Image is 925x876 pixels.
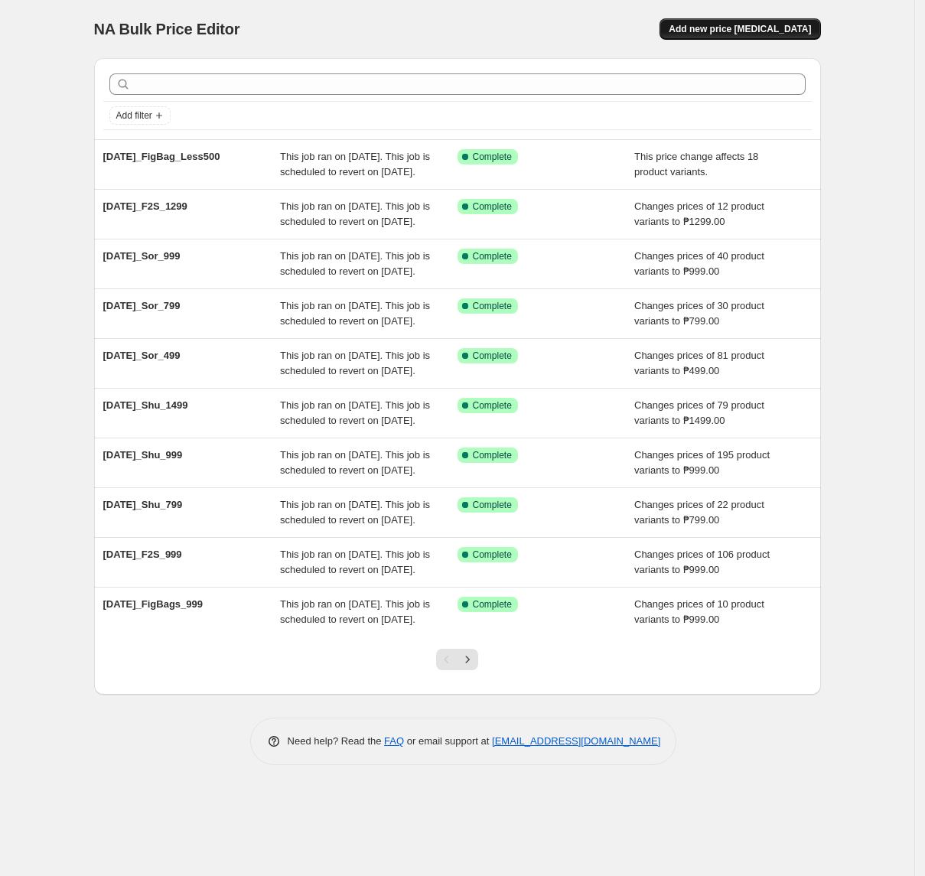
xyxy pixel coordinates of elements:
[436,649,478,670] nav: Pagination
[280,250,430,277] span: This job ran on [DATE]. This job is scheduled to revert on [DATE].
[473,350,512,362] span: Complete
[473,499,512,511] span: Complete
[116,109,152,122] span: Add filter
[103,598,204,610] span: [DATE]_FigBags_999
[634,449,770,476] span: Changes prices of 195 product variants to ₱999.00
[634,250,764,277] span: Changes prices of 40 product variants to ₱999.00
[634,200,764,227] span: Changes prices of 12 product variants to ₱1299.00
[280,350,430,376] span: This job ran on [DATE]. This job is scheduled to revert on [DATE].
[473,549,512,561] span: Complete
[288,735,385,747] span: Need help? Read the
[660,18,820,40] button: Add new price [MEDICAL_DATA]
[473,399,512,412] span: Complete
[473,200,512,213] span: Complete
[404,735,492,747] span: or email support at
[280,549,430,575] span: This job ran on [DATE]. This job is scheduled to revert on [DATE].
[103,449,183,461] span: [DATE]_Shu_999
[280,449,430,476] span: This job ran on [DATE]. This job is scheduled to revert on [DATE].
[280,499,430,526] span: This job ran on [DATE]. This job is scheduled to revert on [DATE].
[103,399,188,411] span: [DATE]_Shu_1499
[103,250,181,262] span: [DATE]_Sor_999
[634,350,764,376] span: Changes prices of 81 product variants to ₱499.00
[473,151,512,163] span: Complete
[634,499,764,526] span: Changes prices of 22 product variants to ₱799.00
[280,200,430,227] span: This job ran on [DATE]. This job is scheduled to revert on [DATE].
[473,250,512,262] span: Complete
[280,151,430,177] span: This job ran on [DATE]. This job is scheduled to revert on [DATE].
[492,735,660,747] a: [EMAIL_ADDRESS][DOMAIN_NAME]
[103,549,182,560] span: [DATE]_F2S_999
[634,598,764,625] span: Changes prices of 10 product variants to ₱999.00
[109,106,171,125] button: Add filter
[634,151,758,177] span: This price change affects 18 product variants.
[103,200,187,212] span: [DATE]_F2S_1299
[634,549,770,575] span: Changes prices of 106 product variants to ₱999.00
[280,300,430,327] span: This job ran on [DATE]. This job is scheduled to revert on [DATE].
[94,21,240,37] span: NA Bulk Price Editor
[634,399,764,426] span: Changes prices of 79 product variants to ₱1499.00
[473,449,512,461] span: Complete
[457,649,478,670] button: Next
[103,350,181,361] span: [DATE]_Sor_499
[280,399,430,426] span: This job ran on [DATE]. This job is scheduled to revert on [DATE].
[473,300,512,312] span: Complete
[103,300,181,311] span: [DATE]_Sor_799
[384,735,404,747] a: FAQ
[669,23,811,35] span: Add new price [MEDICAL_DATA]
[103,499,183,510] span: [DATE]_Shu_799
[103,151,220,162] span: [DATE]_FigBag_Less500
[634,300,764,327] span: Changes prices of 30 product variants to ₱799.00
[280,598,430,625] span: This job ran on [DATE]. This job is scheduled to revert on [DATE].
[473,598,512,611] span: Complete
